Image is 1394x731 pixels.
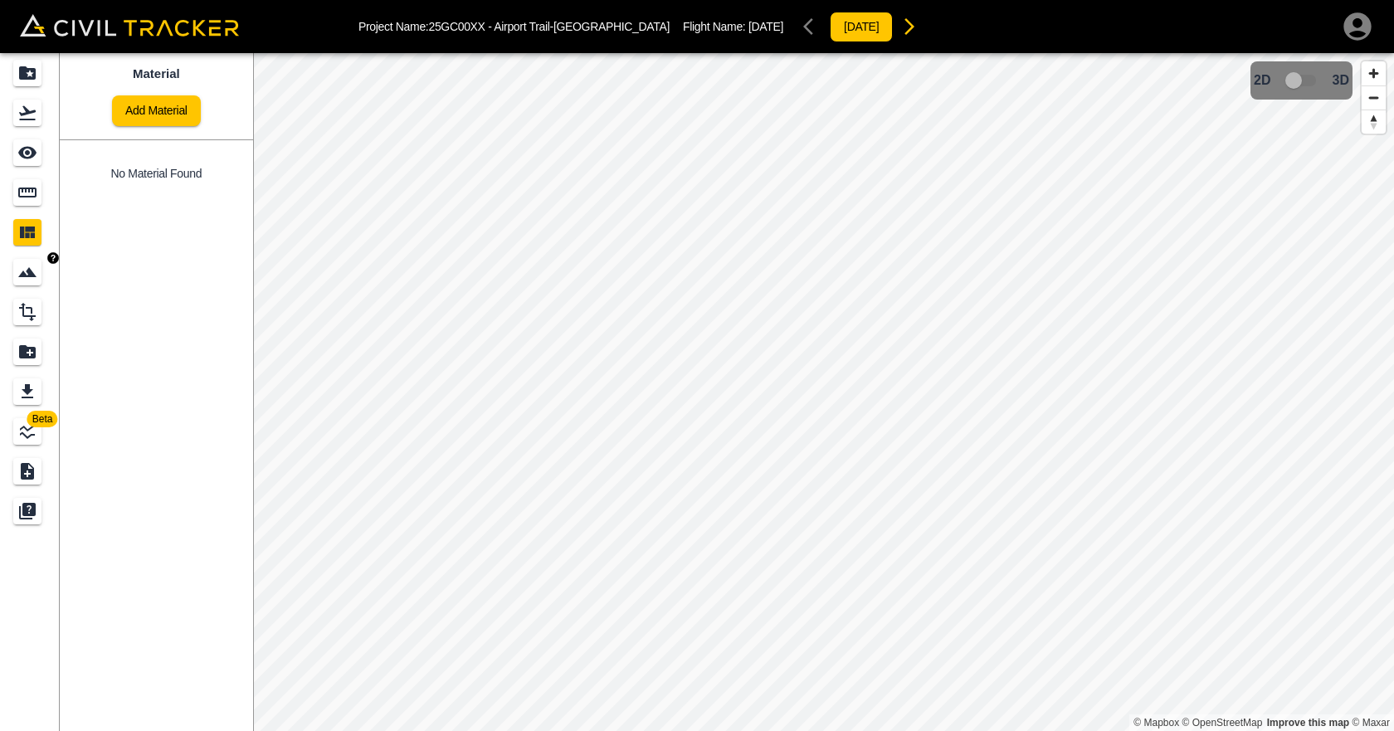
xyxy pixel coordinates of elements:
[1352,717,1390,729] a: Maxar
[1267,717,1349,729] a: Map feedback
[1362,85,1386,110] button: Zoom out
[1362,110,1386,134] button: Reset bearing to north
[1254,73,1270,88] span: 2D
[358,20,670,33] p: Project Name: 25GC00XX - Airport Trail-[GEOGRAPHIC_DATA]
[1182,717,1263,729] a: OpenStreetMap
[683,20,783,33] p: Flight Name:
[1278,65,1326,96] span: 3D model not uploaded yet
[253,53,1394,731] canvas: Map
[20,14,239,37] img: Civil Tracker
[1133,717,1179,729] a: Mapbox
[1333,73,1349,88] span: 3D
[830,12,893,42] button: [DATE]
[1362,61,1386,85] button: Zoom in
[748,20,783,33] span: [DATE]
